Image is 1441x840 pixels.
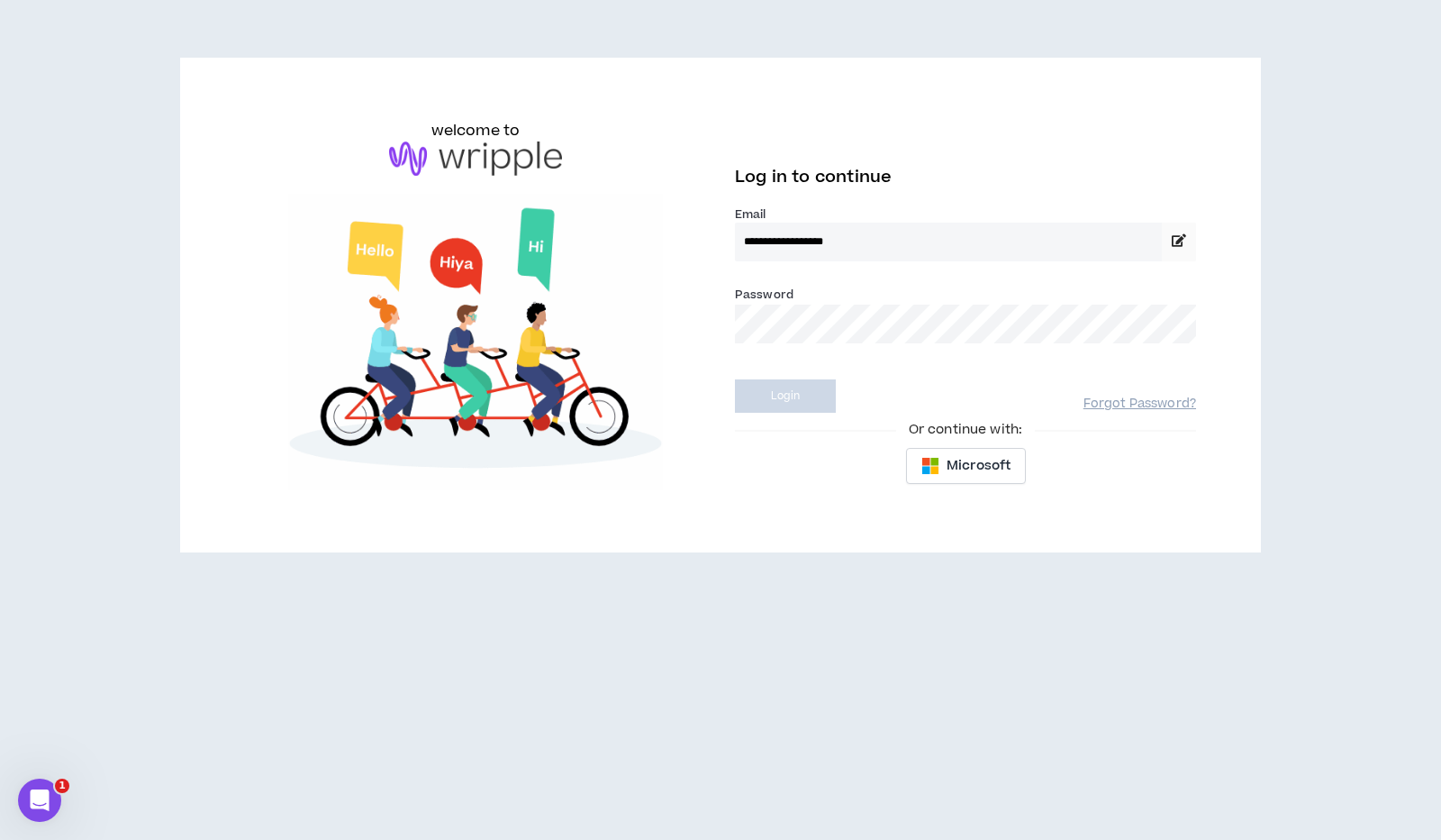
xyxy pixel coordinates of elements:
[1083,396,1196,413] a: Forgot Password?
[896,420,1035,440] span: Or continue with:
[947,456,1011,476] span: Microsoft
[55,779,69,793] span: 1
[735,166,892,188] span: Log in to continue
[18,779,61,822] iframe: Intercom live chat
[906,448,1026,484] button: Microsoft
[735,287,793,303] label: Password
[431,120,521,142] h6: welcome to
[735,379,836,413] button: Login
[245,194,706,490] img: Welcome to Wripple
[389,142,562,176] img: logo-brand.png
[735,206,1196,223] label: Email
